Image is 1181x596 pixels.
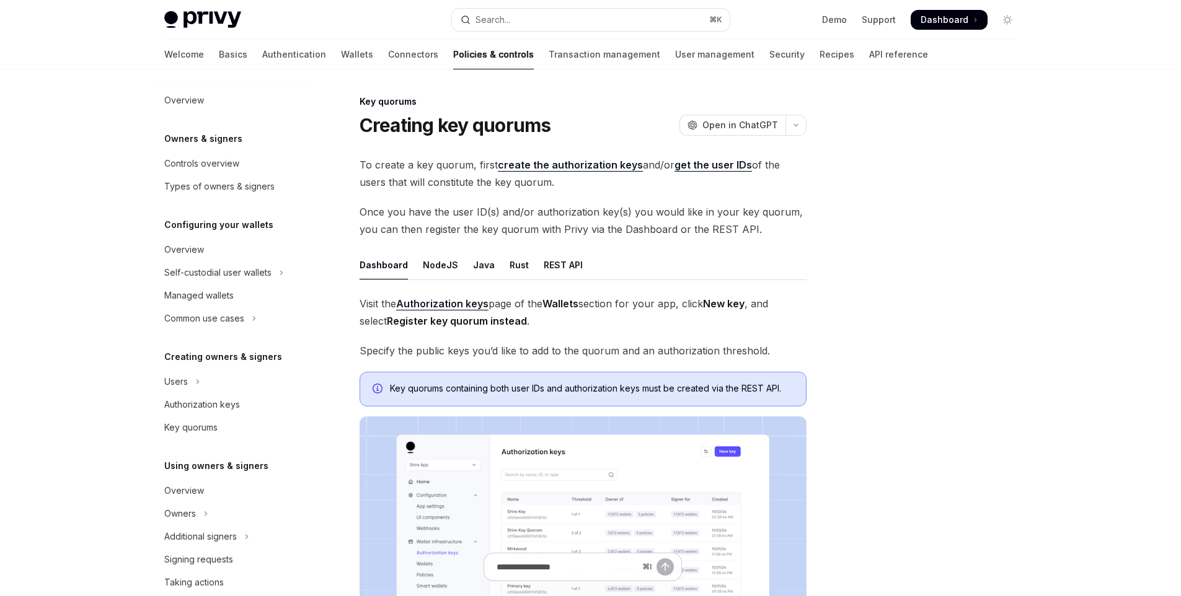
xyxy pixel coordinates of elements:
div: Overview [164,483,204,498]
button: Toggle dark mode [997,10,1017,30]
a: Key quorums [154,416,313,439]
strong: New key [703,297,745,310]
div: Managed wallets [164,288,234,303]
h5: Owners & signers [164,131,242,146]
a: Types of owners & signers [154,175,313,198]
span: Visit the page of the section for your app, click , and select . [360,295,807,330]
button: Open in ChatGPT [679,115,785,136]
a: Authorization keys [154,393,313,416]
div: Types of owners & signers [164,179,275,194]
div: Users [164,374,188,389]
strong: Wallets [542,297,578,310]
h1: Creating key quorums [360,114,551,136]
div: NodeJS [423,250,458,279]
span: Open in ChatGPT [702,119,778,131]
a: Recipes [820,40,854,69]
a: Overview [154,480,313,502]
a: Taking actions [154,571,313,594]
a: Signing requests [154,548,313,571]
a: Overview [154,89,313,112]
a: Overview [154,239,313,261]
button: Open search [452,9,730,31]
button: Toggle Users section [154,370,313,393]
a: Basics [219,40,247,69]
a: Managed wallets [154,284,313,307]
span: ⌘ K [709,15,722,25]
div: Key quorums [164,420,218,435]
div: Owners [164,506,196,521]
button: Toggle Owners section [154,502,313,525]
a: Connectors [388,40,438,69]
a: Dashboard [911,10,988,30]
div: Rust [510,250,529,279]
a: Controls overview [154,152,313,175]
a: Demo [822,14,847,26]
a: Authorization keys [396,297,489,310]
a: Transaction management [549,40,660,69]
div: Taking actions [164,575,224,590]
div: Overview [164,93,204,108]
h5: Creating owners & signers [164,349,282,364]
input: Ask a question... [497,553,637,581]
div: Self-custodial user wallets [164,265,272,280]
a: Security [769,40,805,69]
div: Dashboard [360,250,408,279]
div: Signing requests [164,552,233,567]
button: Toggle Self-custodial user wallets section [154,261,313,284]
span: Once you have the user ID(s) and/or authorization key(s) you would like in your key quorum, you c... [360,203,807,238]
div: REST API [544,250,583,279]
a: Policies & controls [453,40,534,69]
h5: Configuring your wallets [164,217,273,232]
div: Key quorums [360,95,807,108]
button: Toggle Common use cases section [154,307,313,330]
a: Support [862,14,896,26]
div: Overview [164,242,204,257]
a: Authentication [262,40,326,69]
a: get the user IDs [675,159,752,172]
div: Additional signers [164,529,237,544]
div: Authorization keys [164,397,240,412]
span: Key quorums containing both user IDs and authorization keys must be created via the REST API. [390,382,794,395]
h5: Using owners & signers [164,458,268,473]
button: Send message [657,558,674,576]
a: User management [675,40,754,69]
span: Dashboard [921,14,968,26]
div: Java [473,250,495,279]
a: create the authorization keys [498,159,643,172]
button: Toggle Additional signers section [154,525,313,548]
span: Specify the public keys you’d like to add to the quorum and an authorization threshold. [360,342,807,359]
img: light logo [164,11,241,28]
div: Common use cases [164,311,244,326]
div: Search... [475,12,510,27]
div: Controls overview [164,156,239,171]
a: Wallets [341,40,373,69]
a: Welcome [164,40,204,69]
span: To create a key quorum, first and/or of the users that will constitute the key quorum. [360,156,807,191]
svg: Info [373,383,385,396]
strong: Register key quorum instead [387,315,527,327]
a: API reference [869,40,928,69]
